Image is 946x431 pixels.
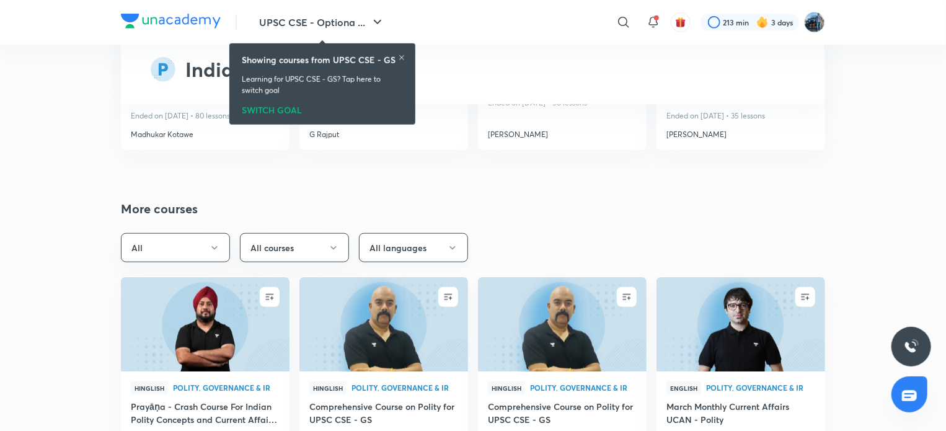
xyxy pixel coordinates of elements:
a: Madhukar Kotawe [131,124,280,140]
h6: Showing courses from UPSC CSE - GS [242,53,396,66]
img: new-thumbnail [119,276,291,372]
img: syllabus-subject-icon [151,57,175,82]
img: new-thumbnail [298,276,469,372]
span: Hinglish [309,381,347,395]
button: UPSC CSE - Optiona ... [252,10,392,35]
img: new-thumbnail [655,276,826,372]
p: Ended on [DATE] • 35 lessons [666,108,815,124]
a: Polity, Governance & IR [351,384,458,393]
button: All courses [240,233,349,262]
a: Polity, Governance & IR [706,384,815,393]
a: Comprehensive Course on Polity for UPSC CSE - GS [309,400,458,429]
a: [PERSON_NAME] [666,124,815,140]
a: Prayāṇa - Crash Course For Indian Polity Concepts and Current Affairs for Pre [131,400,280,429]
span: English [666,381,701,395]
a: Polity, Governance & IR [173,384,280,393]
button: All [121,233,230,262]
span: Polity, Governance & IR [351,384,458,391]
div: SWITCH GOAL [242,101,403,115]
a: March Monthly Current Affairs UCAN - Polity [666,400,815,429]
a: [PERSON_NAME] [488,124,637,140]
img: I A S babu [804,12,825,33]
img: ttu [904,339,919,354]
p: Ended on [DATE] • 80 lessons [131,108,280,124]
a: Company Logo [121,14,221,32]
p: Learning for UPSC CSE - GS? Tap here to switch goal [242,74,403,96]
span: Hinglish [488,381,525,395]
button: avatar [671,12,691,32]
img: Company Logo [121,14,221,29]
span: Polity, Governance & IR [530,384,637,391]
h2: More courses [121,200,647,218]
h2: Indian Polity [185,55,303,84]
span: Polity, Governance & IR [173,384,280,391]
button: All languages [359,233,468,262]
a: Comprehensive Course on Polity for UPSC CSE - GS [488,400,637,429]
span: Hinglish [131,381,168,395]
img: avatar [675,17,686,28]
a: Polity, Governance & IR [530,384,637,393]
a: new-thumbnail [656,277,825,371]
a: new-thumbnail [478,277,647,371]
img: new-thumbnail [476,276,648,372]
span: Polity, Governance & IR [706,384,815,391]
img: streak [756,16,769,29]
a: new-thumbnail [299,277,468,371]
a: new-thumbnail [121,277,290,371]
